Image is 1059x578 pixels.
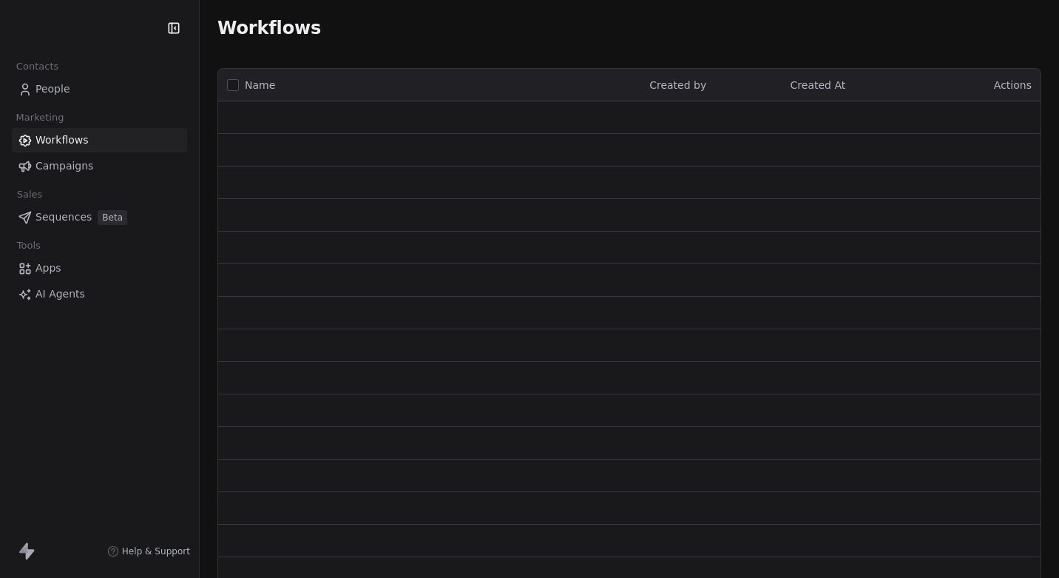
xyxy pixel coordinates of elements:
span: Name [245,78,275,93]
span: Tools [10,235,47,257]
span: Created by [649,79,706,91]
span: AI Agents [35,286,85,302]
span: Apps [35,261,61,276]
a: Campaigns [12,154,187,178]
span: Actions [994,79,1032,91]
a: SequencesBeta [12,205,187,229]
span: Sequences [35,209,92,225]
span: People [35,81,70,97]
a: Workflows [12,128,187,152]
span: Workflows [35,132,89,148]
span: Sales [10,184,49,206]
a: AI Agents [12,282,187,306]
a: People [12,77,187,101]
span: Contacts [10,56,65,78]
span: Help & Support [122,545,190,557]
span: Marketing [10,107,70,129]
a: Apps [12,256,187,280]
span: Campaigns [35,158,93,174]
span: Workflows [217,18,321,38]
a: Help & Support [107,545,190,557]
span: Beta [98,210,127,225]
span: Created At [791,79,846,91]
